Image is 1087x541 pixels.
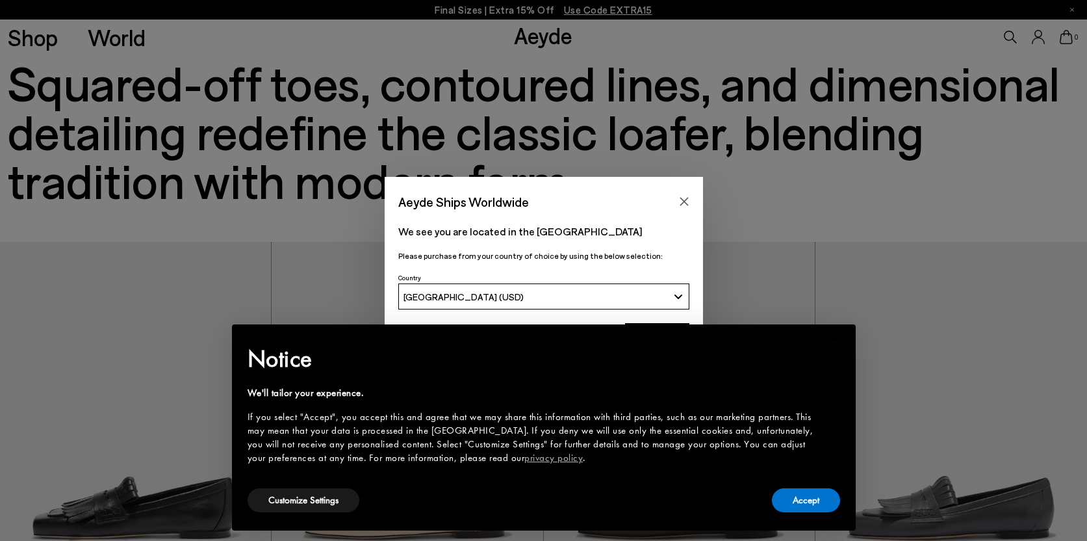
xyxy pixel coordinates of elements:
[398,224,689,239] p: We see you are located in the [GEOGRAPHIC_DATA]
[398,250,689,262] p: Please purchase from your country of choice by using the below selection:
[248,410,819,465] div: If you select "Accept", you accept this and agree that we may share this information with third p...
[248,342,819,376] h2: Notice
[674,192,694,211] button: Close
[398,191,529,213] span: Aeyde Ships Worldwide
[819,328,850,360] button: Close this notice
[248,488,359,512] button: Customize Settings
[248,386,819,400] div: We'll tailor your experience.
[524,451,583,464] a: privacy policy
[772,488,840,512] button: Accept
[830,334,839,354] span: ×
[398,274,421,282] span: Country
[403,291,524,302] span: [GEOGRAPHIC_DATA] (USD)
